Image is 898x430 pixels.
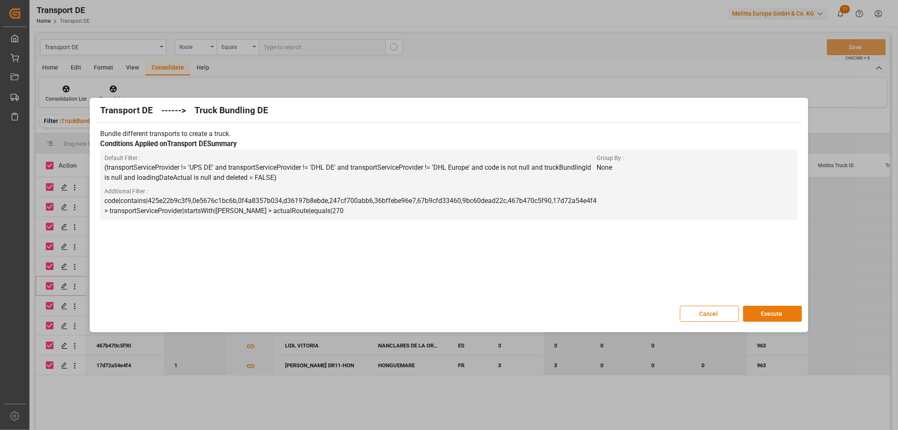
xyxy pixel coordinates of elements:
[100,104,153,118] h2: Transport DE
[597,163,793,173] p: None
[100,139,797,150] h3: Conditions Applied on Transport DE Summary
[597,154,793,163] span: Group By :
[104,196,597,216] p: code|contains|425e22b9c3f9,0e5676c1bc6b,0f4a8357b034,d36197b8ebde,247cf700abb6,36bffebe96e7,67b9c...
[104,163,597,183] p: (transportServiceProvider != 'UPS DE' and transportServiceProvider != 'DHL DE' and transportServi...
[100,129,797,139] p: Bundle different transports to create a truck.
[104,187,597,196] span: Additional Filter :
[680,306,739,322] button: Cancel
[743,306,802,322] button: Execute
[195,104,268,118] h2: Truck Bundling DE
[104,154,597,163] span: Default Filter :
[161,104,186,118] h2: ------>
